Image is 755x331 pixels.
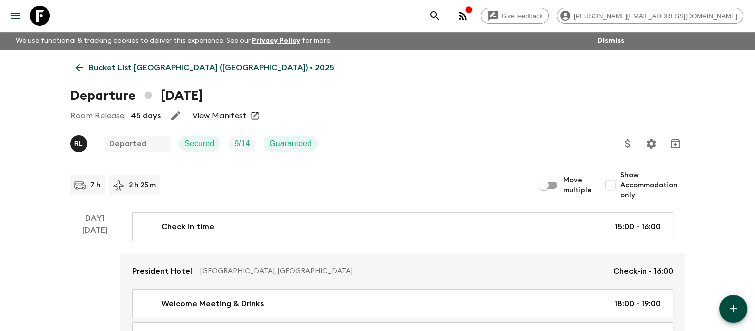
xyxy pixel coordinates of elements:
a: Privacy Policy [252,37,300,44]
p: 9 / 14 [234,138,250,150]
div: Secured [179,136,221,152]
a: Give feedback [481,8,549,24]
button: Update Price, Early Bird Discount and Costs [618,134,638,154]
button: Dismiss [595,34,627,48]
button: search adventures [425,6,445,26]
p: Day 1 [70,212,120,224]
p: President Hotel [132,265,192,277]
a: President Hotel[GEOGRAPHIC_DATA], [GEOGRAPHIC_DATA]Check-in - 16:00 [120,253,685,289]
span: Move multiple [563,175,592,195]
p: 45 days [131,110,161,122]
div: [PERSON_NAME][EMAIL_ADDRESS][DOMAIN_NAME] [557,8,743,24]
button: menu [6,6,26,26]
p: [GEOGRAPHIC_DATA], [GEOGRAPHIC_DATA] [200,266,605,276]
p: 18:00 - 19:00 [614,298,661,310]
p: Secured [185,138,215,150]
p: 7 h [90,180,101,190]
span: Rabata Legend Mpatamali [70,138,89,146]
p: We use functional & tracking cookies to deliver this experience. See our for more. [12,32,336,50]
a: Check in time15:00 - 16:00 [132,212,673,241]
a: Welcome Meeting & Drinks18:00 - 19:00 [132,289,673,318]
p: 2 h 25 m [129,180,156,190]
p: 15:00 - 16:00 [615,221,661,233]
p: Check-in - 16:00 [613,265,673,277]
span: Show Accommodation only [620,170,685,200]
p: Bucket List [GEOGRAPHIC_DATA] ([GEOGRAPHIC_DATA]) • 2025 [89,62,334,74]
p: Check in time [161,221,214,233]
span: Give feedback [496,12,548,20]
a: View Manifest [192,111,247,121]
p: Guaranteed [269,138,312,150]
h1: Departure [DATE] [70,86,203,106]
button: Archive (Completed, Cancelled or Unsynced Departures only) [665,134,685,154]
p: Welcome Meeting & Drinks [161,298,264,310]
div: Trip Fill [228,136,255,152]
span: [PERSON_NAME][EMAIL_ADDRESS][DOMAIN_NAME] [568,12,743,20]
p: Room Release: [70,110,126,122]
a: Bucket List [GEOGRAPHIC_DATA] ([GEOGRAPHIC_DATA]) • 2025 [70,58,340,78]
button: Settings [641,134,661,154]
p: Departed [109,138,147,150]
